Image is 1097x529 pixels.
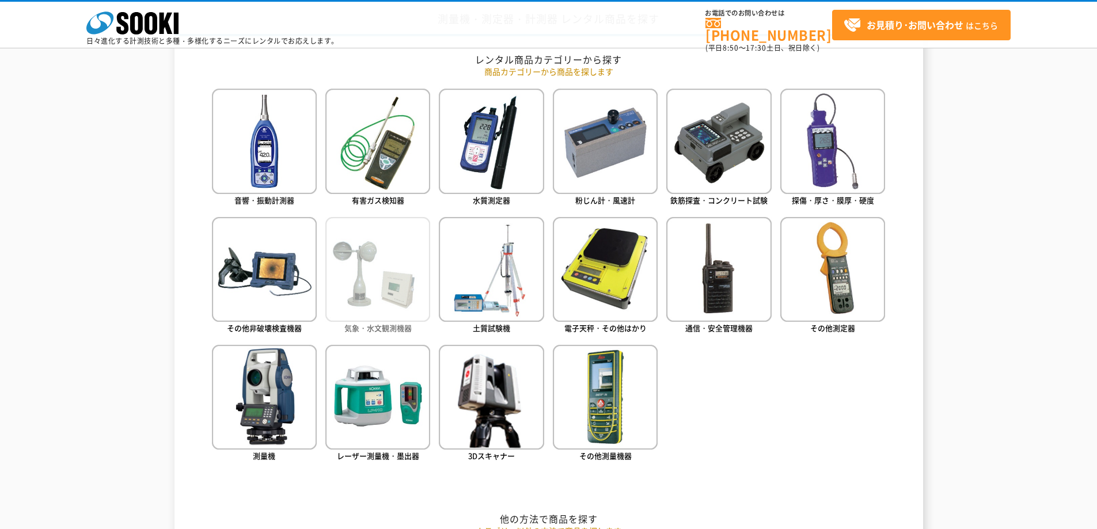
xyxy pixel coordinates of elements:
[792,195,874,205] span: 探傷・厚さ・膜厚・硬度
[666,89,771,193] img: 鉄筋探査・コンクリート試験
[352,195,404,205] span: 有害ガス検知器
[553,89,658,193] img: 粉じん計・風速計
[579,450,632,461] span: その他測量機器
[473,195,510,205] span: 水質測定器
[670,195,768,205] span: 鉄筋探査・コンクリート試験
[253,450,275,461] span: 測量機
[86,37,339,44] p: 日々進化する計測技術と多種・多様化するニーズにレンタルでお応えします。
[325,217,430,322] img: 気象・水文観測機器
[685,322,753,333] span: 通信・安全管理機器
[212,345,317,464] a: 測量機
[666,217,771,336] a: 通信・安全管理機器
[212,54,886,66] h2: レンタル商品カテゴリーから探す
[553,217,658,336] a: 電子天秤・その他はかり
[468,450,515,461] span: 3Dスキャナー
[705,43,819,53] span: (平日 ～ 土日、祝日除く)
[780,217,885,322] img: その他測定器
[234,195,294,205] span: 音響・振動計測器
[553,345,658,450] img: その他測量機器
[473,322,510,333] span: 土質試験機
[439,217,544,322] img: 土質試験機
[723,43,739,53] span: 8:50
[212,66,886,78] p: 商品カテゴリーから商品を探します
[212,89,317,208] a: 音響・振動計測器
[439,89,544,208] a: 水質測定器
[439,89,544,193] img: 水質測定器
[325,217,430,336] a: 気象・水文観測機器
[439,345,544,464] a: 3Dスキャナー
[212,513,886,525] h2: 他の方法で商品を探す
[553,89,658,208] a: 粉じん計・風速計
[325,89,430,193] img: 有害ガス検知器
[780,89,885,193] img: 探傷・厚さ・膜厚・硬度
[337,450,419,461] span: レーザー測量機・墨出器
[212,217,317,322] img: その他非破壊検査機器
[666,217,771,322] img: 通信・安全管理機器
[553,345,658,464] a: その他測量機器
[212,217,317,336] a: その他非破壊検査機器
[212,89,317,193] img: 音響・振動計測器
[439,217,544,336] a: 土質試験機
[227,322,302,333] span: その他非破壊検査機器
[867,18,963,32] strong: お見積り･お問い合わせ
[666,89,771,208] a: 鉄筋探査・コンクリート試験
[705,18,832,41] a: [PHONE_NUMBER]
[553,217,658,322] img: 電子天秤・その他はかり
[564,322,647,333] span: 電子天秤・その他はかり
[844,17,998,34] span: はこちら
[832,10,1011,40] a: お見積り･お問い合わせはこちら
[810,322,855,333] span: その他測定器
[780,217,885,336] a: その他測定器
[344,322,412,333] span: 気象・水文観測機器
[325,89,430,208] a: 有害ガス検知器
[575,195,635,205] span: 粉じん計・風速計
[212,345,317,450] img: 測量機
[325,345,430,464] a: レーザー測量機・墨出器
[325,345,430,450] img: レーザー測量機・墨出器
[439,345,544,450] img: 3Dスキャナー
[705,10,832,17] span: お電話でのお問い合わせは
[780,89,885,208] a: 探傷・厚さ・膜厚・硬度
[746,43,766,53] span: 17:30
